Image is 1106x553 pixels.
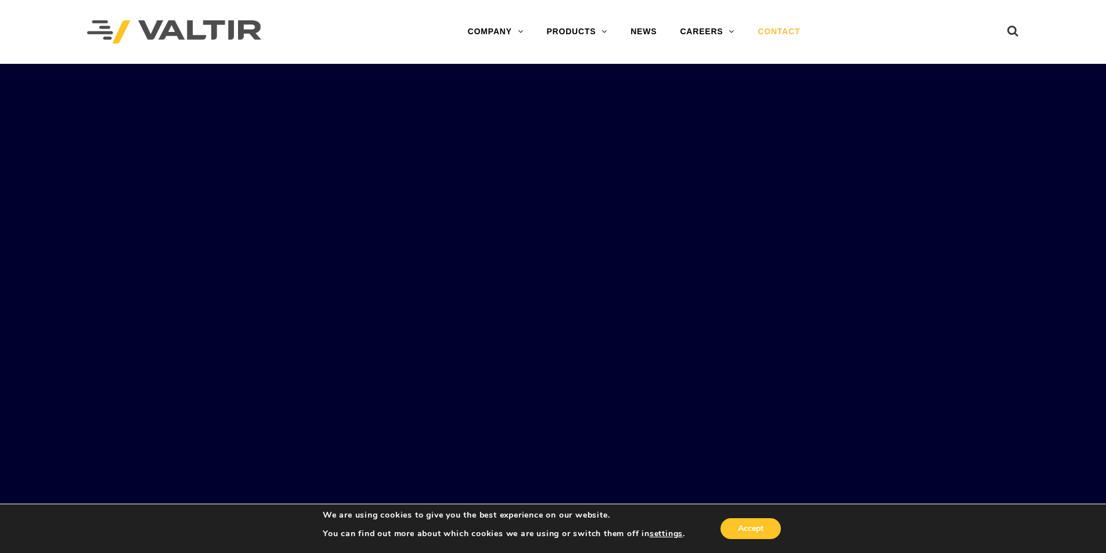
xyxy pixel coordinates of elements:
button: Accept [720,518,781,539]
p: You can find out more about which cookies we are using or switch them off in . [323,529,685,539]
a: CONTACT [746,20,812,44]
a: NEWS [619,20,668,44]
button: settings [650,529,683,539]
img: Valtir [87,20,261,44]
a: PRODUCTS [535,20,619,44]
p: We are using cookies to give you the best experience on our website. [323,510,685,521]
a: CAREERS [668,20,746,44]
a: COMPANY [456,20,535,44]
